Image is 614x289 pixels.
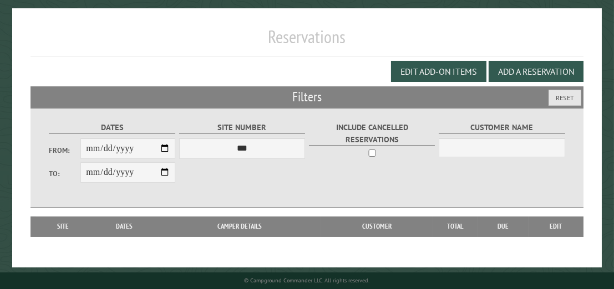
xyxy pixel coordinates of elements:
small: © Campground Commander LLC. All rights reserved. [245,277,370,284]
label: Dates [49,121,175,134]
h2: Filters [31,86,583,107]
div: Domain Overview [42,71,99,78]
button: Add a Reservation [489,61,583,82]
img: tab_keywords_by_traffic_grey.svg [110,70,119,79]
th: Camper Details [159,216,321,236]
div: Domain: [DOMAIN_NAME] [29,29,122,38]
img: tab_domain_overview_orange.svg [30,70,39,79]
th: Site [36,216,89,236]
button: Edit Add-on Items [391,61,486,82]
div: v 4.0.25 [31,18,54,27]
label: Include Cancelled Reservations [309,121,435,146]
img: logo_orange.svg [18,18,27,27]
th: Edit [529,216,583,236]
th: Customer [321,216,433,236]
label: From: [49,145,80,156]
th: Due [478,216,529,236]
div: Keywords by Traffic [123,71,187,78]
label: To: [49,168,80,179]
img: website_grey.svg [18,29,27,38]
label: Site Number [179,121,306,134]
button: Reset [549,90,581,106]
label: Customer Name [439,121,565,134]
h1: Reservations [31,26,583,56]
th: Dates [89,216,159,236]
th: Total [433,216,478,236]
